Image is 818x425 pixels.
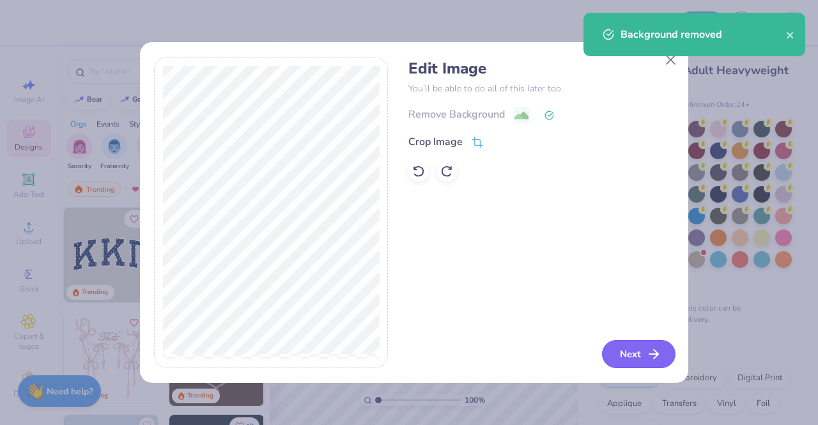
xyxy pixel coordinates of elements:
[408,59,674,78] h4: Edit Image
[408,134,463,150] div: Crop Image
[602,340,675,368] button: Next
[786,27,795,42] button: close
[408,82,674,95] p: You’ll be able to do all of this later too.
[621,27,786,42] div: Background removed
